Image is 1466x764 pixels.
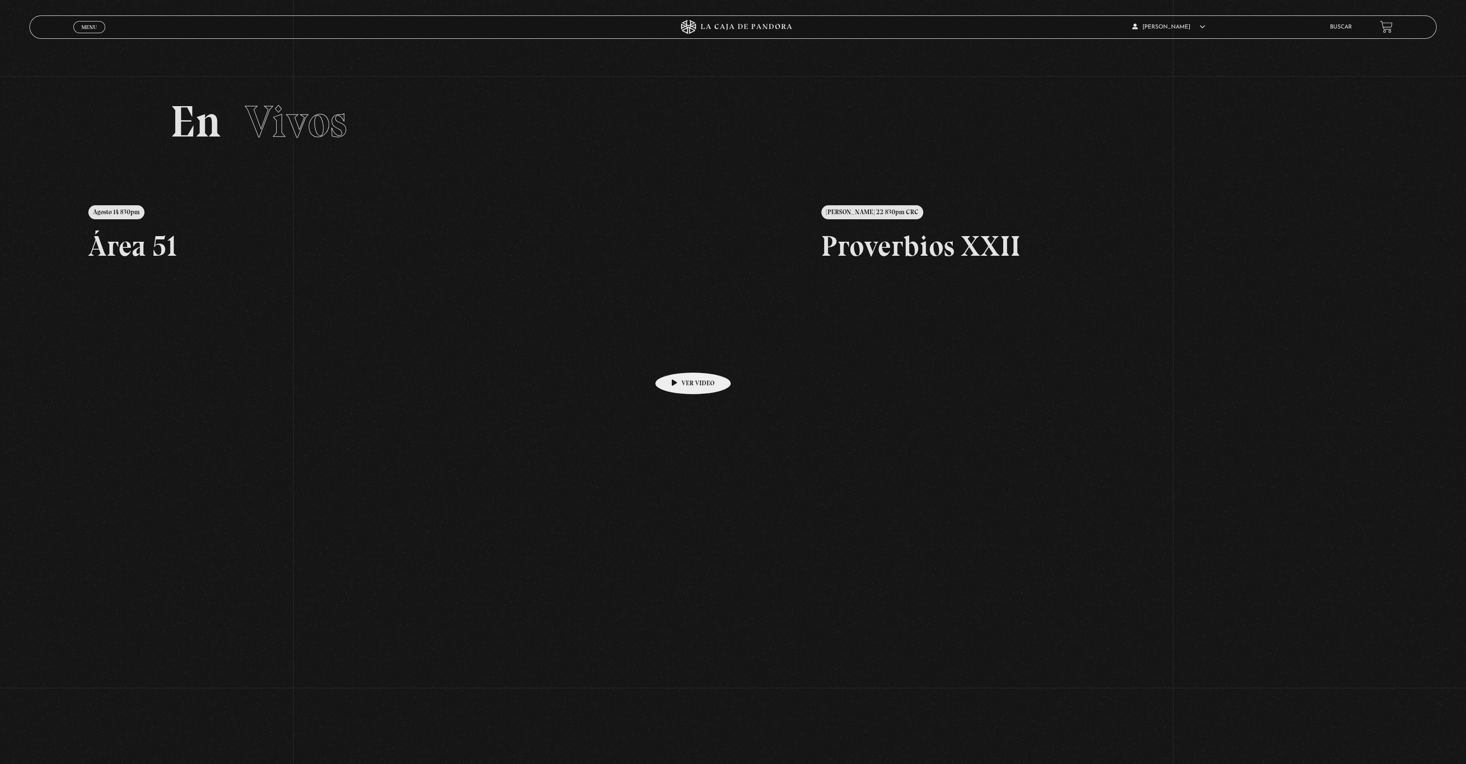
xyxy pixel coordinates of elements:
[81,24,97,30] span: Menu
[1380,21,1393,33] a: View your shopping cart
[1330,24,1352,30] a: Buscar
[170,100,1296,144] h2: En
[245,95,347,148] span: Vivos
[1132,24,1205,30] span: [PERSON_NAME]
[79,32,101,38] span: Cerrar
